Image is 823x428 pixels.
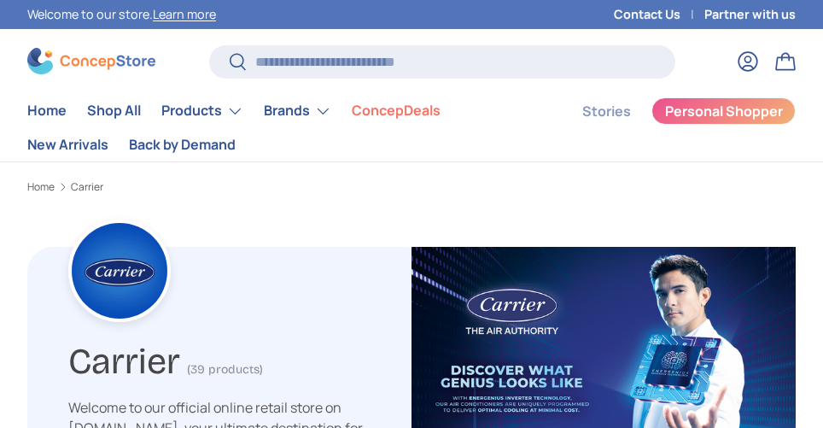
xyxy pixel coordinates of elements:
[27,48,155,74] img: ConcepStore
[27,182,55,192] a: Home
[129,128,236,161] a: Back by Demand
[582,95,631,128] a: Stories
[153,6,216,22] a: Learn more
[704,5,796,24] a: Partner with us
[651,97,796,125] a: Personal Shopper
[665,104,783,118] span: Personal Shopper
[27,179,796,195] nav: Breadcrumbs
[68,333,180,383] h1: Carrier
[27,94,67,127] a: Home
[27,128,108,161] a: New Arrivals
[27,5,216,24] p: Welcome to our store.
[71,182,103,192] a: Carrier
[151,94,254,128] summary: Products
[264,94,331,128] a: Brands
[352,94,441,127] a: ConcepDeals
[27,94,541,161] nav: Primary
[161,94,243,128] a: Products
[187,362,263,377] span: (39 products)
[541,94,796,161] nav: Secondary
[87,94,141,127] a: Shop All
[254,94,341,128] summary: Brands
[614,5,704,24] a: Contact Us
